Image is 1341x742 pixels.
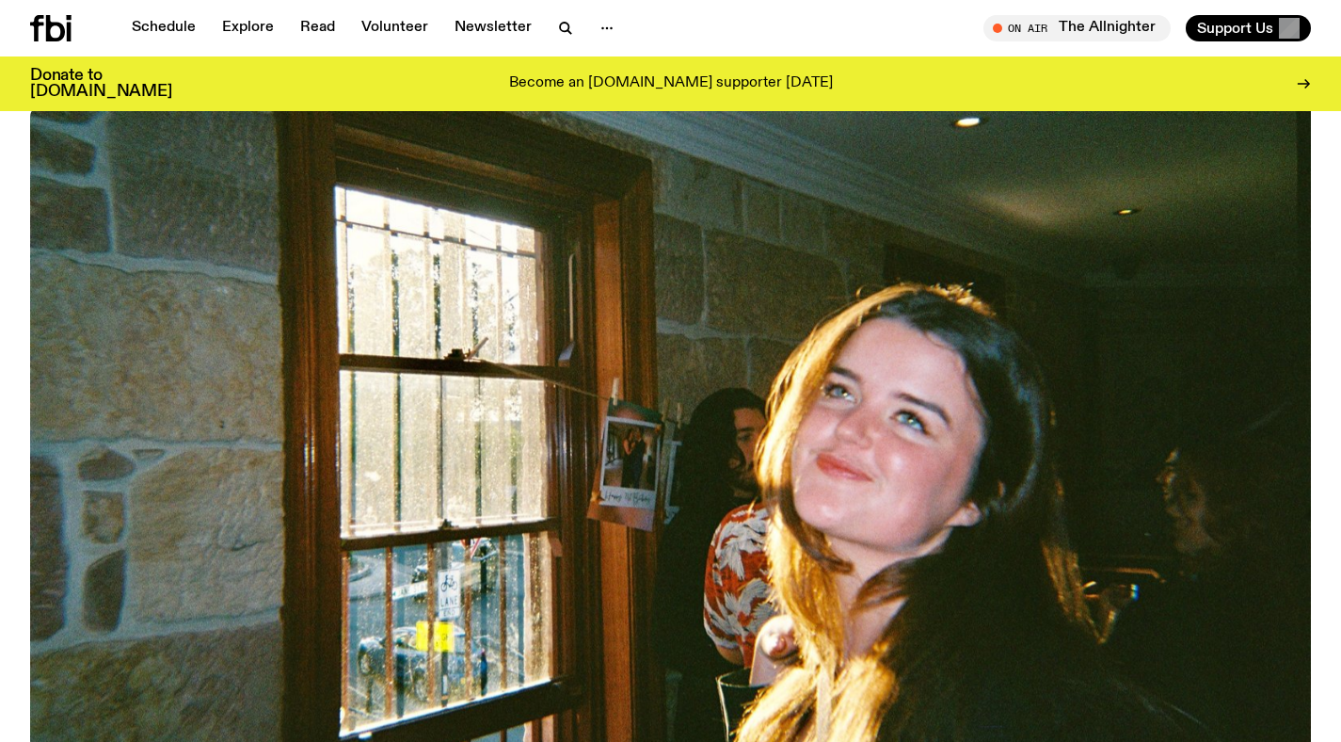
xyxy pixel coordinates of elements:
[289,15,346,41] a: Read
[30,68,172,100] h3: Donate to [DOMAIN_NAME]
[509,75,833,92] p: Become an [DOMAIN_NAME] supporter [DATE]
[350,15,439,41] a: Volunteer
[1197,20,1273,37] span: Support Us
[120,15,207,41] a: Schedule
[443,15,543,41] a: Newsletter
[983,15,1171,41] button: On AirThe Allnighter
[211,15,285,41] a: Explore
[1186,15,1311,41] button: Support Us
